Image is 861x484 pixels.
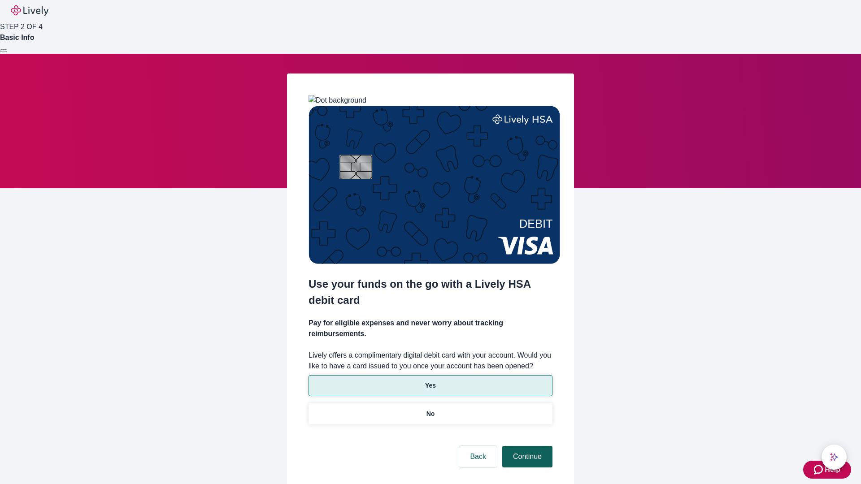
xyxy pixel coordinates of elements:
p: Yes [425,381,436,390]
img: Debit card [309,106,560,264]
button: Back [459,446,497,467]
p: No [426,409,435,419]
svg: Lively AI Assistant [830,453,839,462]
button: Zendesk support iconHelp [803,461,851,479]
h2: Use your funds on the go with a Lively HSA debit card [309,276,552,308]
svg: Zendesk support icon [814,464,825,475]
h4: Pay for eligible expenses and never worry about tracking reimbursements. [309,318,552,339]
img: Lively [11,5,48,16]
img: Dot background [309,95,366,106]
button: Continue [502,446,552,467]
label: Lively offers a complimentary digital debit card with your account. Would you like to have a card... [309,350,552,372]
button: Yes [309,375,552,396]
button: chat [822,445,847,470]
button: No [309,403,552,424]
span: Help [825,464,840,475]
